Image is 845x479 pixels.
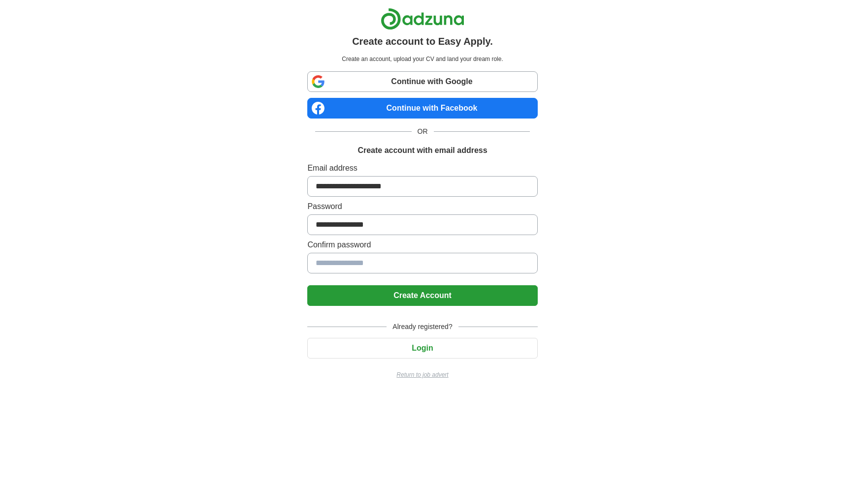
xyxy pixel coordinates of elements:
[307,285,537,306] button: Create Account
[412,126,434,137] span: OR
[307,344,537,352] a: Login
[357,145,487,156] h1: Create account with email address
[307,239,537,251] label: Confirm password
[307,338,537,359] button: Login
[307,162,537,174] label: Email address
[352,34,493,49] h1: Create account to Easy Apply.
[307,370,537,379] a: Return to job advert
[307,98,537,119] a: Continue with Facebook
[307,71,537,92] a: Continue with Google
[307,201,537,212] label: Password
[387,322,458,332] span: Already registered?
[309,55,535,63] p: Create an account, upload your CV and land your dream role.
[381,8,464,30] img: Adzuna logo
